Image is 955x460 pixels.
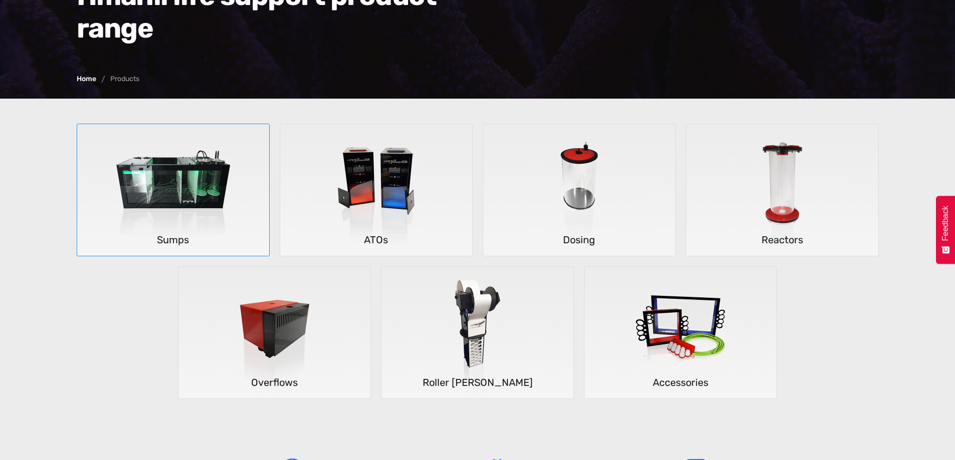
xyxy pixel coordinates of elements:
h5: Roller [PERSON_NAME] [381,374,574,391]
img: Roller mats [404,267,551,399]
img: Dosing [505,124,653,256]
h5: Dosing [483,231,675,248]
h5: Overflows [178,374,370,391]
div: Products [110,76,139,83]
img: ATOs [302,124,450,256]
a: Roller matsRoller [PERSON_NAME] [381,266,574,399]
span: Feedback [941,206,950,241]
a: ReactorsReactors [686,124,879,256]
a: OverflowsOverflows [178,266,371,399]
a: Home [77,76,96,83]
img: Accessories [607,267,754,399]
a: ATOsATOs [280,124,473,256]
h5: Reactors [686,231,878,248]
img: Sumps [99,124,247,256]
img: Reactors [708,124,856,256]
img: Overflows [201,267,348,399]
h5: Accessories [585,374,777,391]
a: DosingDosing [483,124,676,256]
h5: Sumps [77,231,269,248]
a: SumpsSumps [77,124,270,256]
button: Feedback - Show survey [936,196,955,264]
h5: ATOs [280,231,472,248]
a: AccessoriesAccessories [584,266,777,399]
